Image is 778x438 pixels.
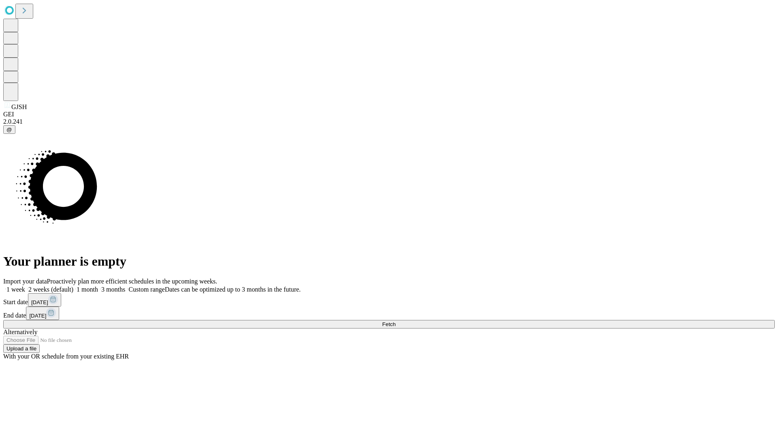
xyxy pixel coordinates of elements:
button: [DATE] [28,293,61,307]
span: 3 months [101,286,125,293]
span: 2 weeks (default) [28,286,73,293]
span: Alternatively [3,328,37,335]
span: GJSH [11,103,27,110]
button: [DATE] [26,307,59,320]
button: @ [3,125,15,134]
span: @ [6,127,12,133]
h1: Your planner is empty [3,254,775,269]
button: Fetch [3,320,775,328]
span: With your OR schedule from your existing EHR [3,353,129,360]
button: Upload a file [3,344,40,353]
span: Fetch [382,321,395,327]
div: 2.0.241 [3,118,775,125]
span: [DATE] [29,313,46,319]
span: 1 week [6,286,25,293]
div: Start date [3,293,775,307]
span: Proactively plan more efficient schedules in the upcoming weeks. [47,278,217,285]
div: End date [3,307,775,320]
span: Custom range [128,286,165,293]
span: [DATE] [31,299,48,305]
div: GEI [3,111,775,118]
span: 1 month [77,286,98,293]
span: Dates can be optimized up to 3 months in the future. [165,286,301,293]
span: Import your data [3,278,47,285]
